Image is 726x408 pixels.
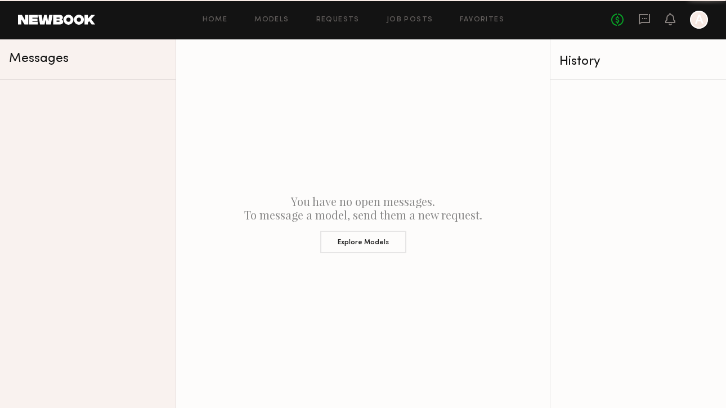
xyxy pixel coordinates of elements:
[690,11,708,29] a: A
[559,55,717,68] div: History
[254,16,289,24] a: Models
[387,16,433,24] a: Job Posts
[460,16,504,24] a: Favorites
[320,231,406,253] button: Explore Models
[176,39,550,408] div: You have no open messages. To message a model, send them a new request.
[316,16,360,24] a: Requests
[9,52,69,65] span: Messages
[185,222,541,253] a: Explore Models
[203,16,228,24] a: Home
